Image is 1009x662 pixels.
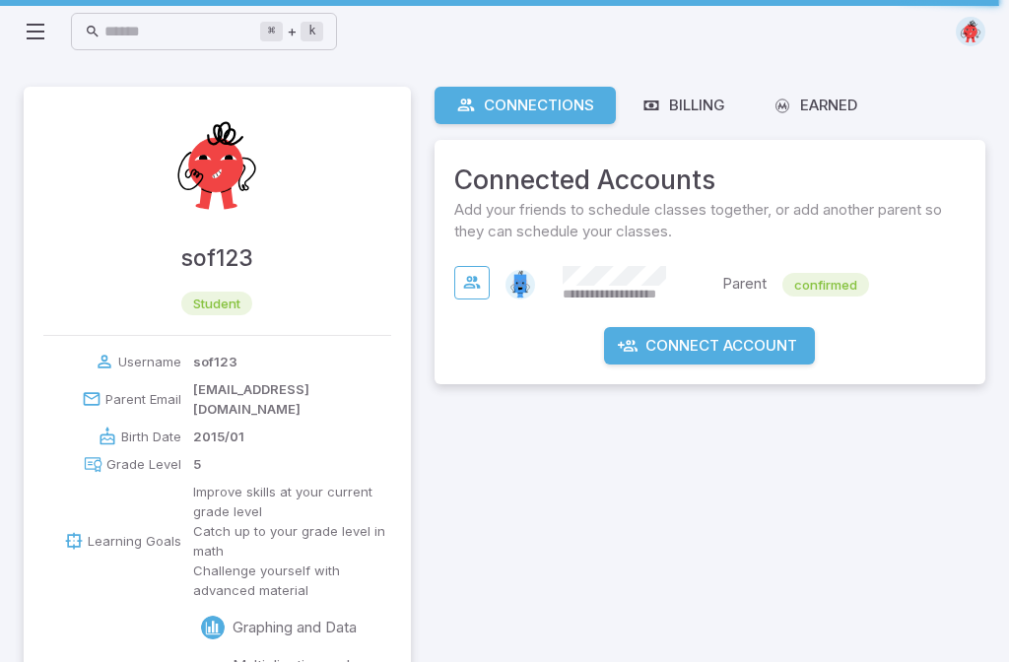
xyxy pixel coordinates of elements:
[181,240,253,276] h4: sof123
[773,95,858,116] div: Earned
[193,521,391,561] p: Catch up to your grade level in math
[505,270,535,299] img: rectangle.svg
[193,482,391,521] p: Improve skills at your current grade level
[193,561,391,600] p: Challenge yourself with advanced material
[604,327,815,364] button: Connect Account
[118,352,181,371] p: Username
[456,95,594,116] div: Connections
[233,617,357,638] p: Graphing and Data
[193,379,391,419] p: [EMAIL_ADDRESS][DOMAIN_NAME]
[782,275,869,295] span: confirmed
[158,106,276,225] img: sof123
[301,22,323,41] kbd: k
[260,22,283,41] kbd: ⌘
[722,273,767,297] p: Parent
[454,266,490,299] button: View Connection
[454,160,966,199] span: Connected Accounts
[454,199,966,242] span: Add your friends to schedule classes together, or add another parent so they can schedule your cl...
[193,352,237,371] p: sof123
[121,427,181,446] p: Birth Date
[956,17,985,46] img: circle.svg
[105,389,181,409] p: Parent Email
[193,454,201,474] p: 5
[193,427,244,446] p: 2015/01
[641,95,725,116] div: Billing
[181,294,252,313] span: student
[106,454,181,474] p: Grade Level
[88,531,181,551] p: Learning Goals
[260,20,323,43] div: +
[201,616,225,639] div: Data/Graphing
